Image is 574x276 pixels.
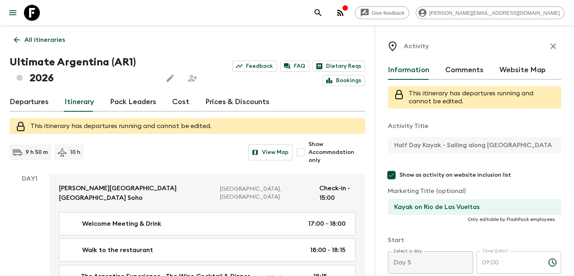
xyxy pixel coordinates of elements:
input: If necessary, use this field to override activity title [388,199,555,215]
a: Bookings [322,75,365,86]
label: Select a day [393,248,422,254]
button: View Map [248,144,293,160]
button: menu [5,5,21,21]
span: Share this itinerary [185,70,201,86]
a: [PERSON_NAME][GEOGRAPHIC_DATA] [GEOGRAPHIC_DATA] Soho[GEOGRAPHIC_DATA], [GEOGRAPHIC_DATA]Check-in... [49,174,365,212]
span: Give feedback [367,10,409,16]
span: This itinerary has departures running and cannot be edited. [409,90,533,104]
p: [PERSON_NAME][GEOGRAPHIC_DATA] [GEOGRAPHIC_DATA] Soho [59,183,214,203]
p: Check-in - 15:00 [319,183,356,203]
p: Activity [404,41,429,51]
span: This itinerary has departures running and cannot be edited. [30,123,211,129]
p: [GEOGRAPHIC_DATA], [GEOGRAPHIC_DATA] [220,185,313,201]
p: 10 h [70,148,81,156]
a: Departures [10,93,49,112]
p: Walk to the restaurant [82,245,153,255]
span: Show as activity on website inclusion list [399,171,511,179]
p: 17:00 - 18:00 [308,219,346,229]
button: search adventures [310,5,326,21]
p: Activity Title [388,121,561,131]
a: Welcome Meeting & Drink17:00 - 18:00 [59,212,356,235]
a: FAQ [280,61,309,72]
p: Only editable by FlashPack employees. [393,216,556,223]
span: [PERSON_NAME][EMAIL_ADDRESS][DOMAIN_NAME] [425,10,564,16]
button: Edit this itinerary [162,70,178,86]
a: Cost [172,93,189,112]
a: Itinerary [65,93,94,112]
input: hh:mm [476,251,542,274]
a: Give feedback [355,6,409,19]
p: 9 h 50 m [26,148,48,156]
button: Comments [445,61,484,80]
label: Time (24hr) [482,248,508,254]
p: Marketing Title (optional) [388,186,561,196]
button: Website Map [499,61,546,80]
h1: Ultimate Argentina (AR1) 2026 [10,54,156,86]
span: Show Accommodation only [309,140,365,164]
p: Welcome Meeting & Drink [82,219,161,229]
button: Information [388,61,429,80]
div: [PERSON_NAME][EMAIL_ADDRESS][DOMAIN_NAME] [416,6,564,19]
p: Day 1 [10,174,49,183]
p: 18:00 - 18:15 [310,245,346,255]
p: Start [388,235,561,245]
p: All itineraries [24,35,65,45]
a: Pack Leaders [110,93,156,112]
a: Feedback [232,61,277,72]
a: Walk to the restaurant18:00 - 18:15 [59,239,356,262]
a: Dietary Reqs [313,61,365,72]
a: Prices & Discounts [205,93,269,112]
a: All itineraries [10,32,69,48]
